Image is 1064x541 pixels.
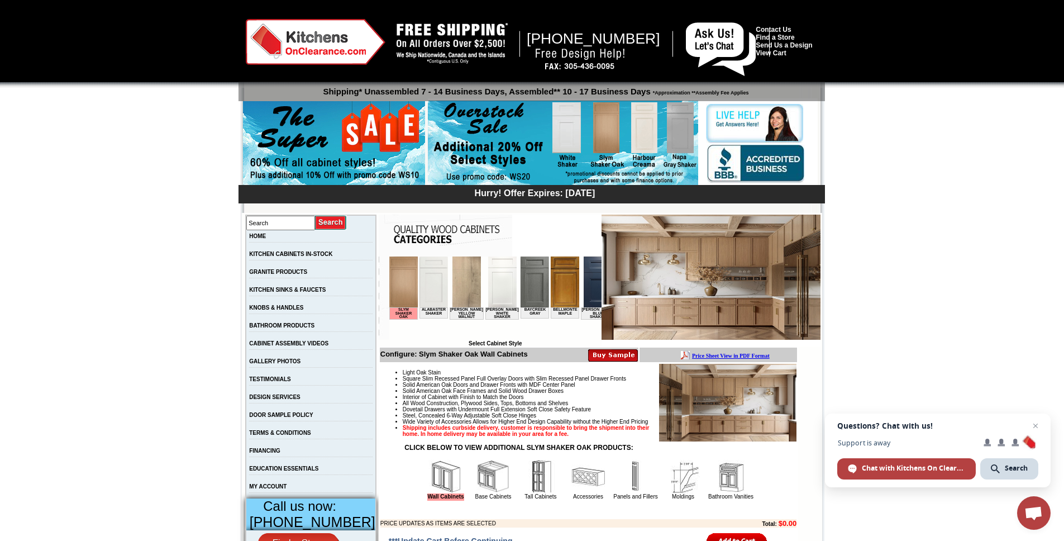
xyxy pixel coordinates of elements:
[249,430,311,436] a: TERMS & CONDITIONS
[837,421,1038,430] span: Questions? Chat with us!
[524,460,557,493] img: Tall Cabinets
[756,49,786,57] a: View Cart
[429,460,462,493] img: Wall Cabinets
[837,458,976,480] span: Chat with Kitchens On Clearance
[403,425,650,437] strong: Shipping includes curbside delivery, customer is responsible to bring the shipment into their hom...
[403,412,536,419] span: Steel, Concealed 6-Way Adjustable Soft Close Hinges
[249,322,314,329] a: BATHROOM PRODUCTS
[756,34,794,41] a: Find a Store
[250,514,375,530] span: [PHONE_NUMBER]
[2,3,11,12] img: pdf.png
[980,458,1038,480] span: Search
[249,340,328,347] a: CABINET ASSEMBLY VIDEOS
[403,394,524,400] span: Interior of Cabinet with Finish to Match the Doors
[315,215,347,230] input: Submit
[244,187,825,198] div: Hurry! Offer Expires: [DATE]
[249,305,303,311] a: KNOBS & HANDLES
[249,287,326,293] a: KITCHEN SINKS & FAUCETS
[246,19,385,65] img: Kitchens on Clearance Logo
[389,257,602,340] iframe: Browser incompatible
[762,521,776,527] b: Total:
[476,460,510,493] img: Base Cabinets
[249,412,313,418] a: DOOR SAMPLE POLICY
[427,493,464,501] a: Wall Cabinets
[651,87,749,96] span: *Approximation **Assembly Fee Applies
[613,493,657,500] a: Panels and Fillers
[779,519,797,528] b: $0.00
[403,419,648,425] span: Wide Variety of Accessories Allows for Higher End Design Capability without the Higher End Pricing
[573,493,603,500] a: Accessories
[249,233,266,239] a: HOME
[666,460,700,493] img: Moldings
[469,340,522,347] b: Select Cabinet Style
[756,41,812,49] a: Send Us a Design
[619,460,652,493] img: Panels and Fillers
[13,2,90,11] a: Price Sheet View in PDF Format
[403,400,568,406] span: All Wood Construction, Plywood Sides, Tops, Bottoms and Shelves
[249,448,280,454] a: FINANCING
[249,466,318,472] a: EDUCATION ESSENTIALS
[1017,496,1051,530] a: Open chat
[602,215,820,340] img: Slym Shaker Oak
[249,251,332,257] a: KITCHEN CABINETS IN-STOCK
[403,388,564,394] span: Solid American Oak Face Frames and Solid Wood Drawer Boxes
[380,350,528,358] b: Configure: Slym Shaker Oak Wall Cabinets
[708,493,753,500] a: Bathroom Vanities
[403,406,591,412] span: Dovetail Drawers with Undermount Full Extension Soft Close Safety Feature
[1005,463,1028,473] span: Search
[403,369,441,376] span: Light Oak Stain
[475,493,511,500] a: Base Cabinets
[13,4,90,11] b: Price Sheet View in PDF Format
[404,444,633,452] strong: CLICK BELOW TO VIEW ADDITIONAL SLYM SHAKER OAK PRODUCTS:
[756,26,791,34] a: Contact Us
[403,382,575,388] span: Solid American Oak Doors and Drawer Fronts with MDF Center Panel
[192,51,226,63] td: [PERSON_NAME] Blue Shaker
[527,30,660,47] span: [PHONE_NUMBER]
[571,460,605,493] img: Accessories
[249,394,300,400] a: DESIGN SERVICES
[837,439,976,447] span: Support is away
[244,82,825,96] p: Shipping* Unassembled 7 - 14 Business Days, Assembled** 10 - 17 Business Days
[672,493,694,500] a: Moldings
[524,493,556,500] a: Tall Cabinets
[380,519,701,528] td: PRICE UPDATES AS ITEMS ARE SELECTED
[249,358,300,364] a: GALLERY PHOTOS
[249,483,287,490] a: MY ACCOUNT
[659,364,796,442] img: Product Image
[249,376,290,382] a: TESTIMONIALS
[249,269,307,275] a: GRANITE PRODUCTS
[714,460,747,493] img: Bathroom Vanities
[403,376,626,382] span: Square Slim Recessed Panel Full Overlay Doors with Slim Recessed Panel Drawer Fronts
[862,463,965,473] span: Chat with Kitchens On Clearance
[263,499,336,514] span: Call us now:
